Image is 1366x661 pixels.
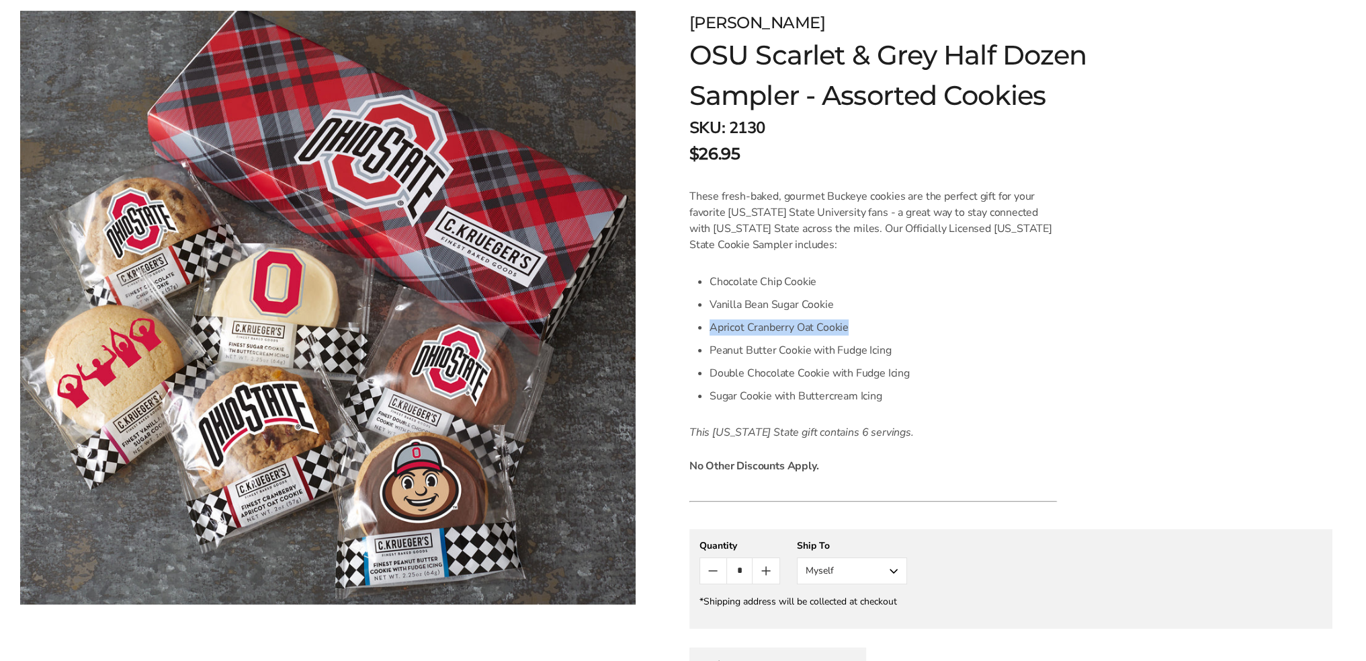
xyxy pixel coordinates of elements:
[689,529,1332,629] gfm-form: New recipient
[710,362,1057,385] li: Double Chocolate Cookie with Fudge Icing
[700,558,726,584] button: Count minus
[689,459,819,473] strong: No Other Discounts Apply.
[689,188,1057,253] p: These fresh-baked, gourmet Buckeye cookies are the perfect gift for your favorite [US_STATE] Stat...
[710,385,1057,407] li: Sugar Cookie with Buttercream Icing
[797,557,907,584] button: Myself
[710,339,1057,362] li: Peanut Butter Cookie with Fudge Icing
[689,117,725,139] strong: SKU:
[689,35,1118,116] h1: OSU Scarlet & Grey Half Dozen Sampler - Assorted Cookies
[689,11,1118,35] div: [PERSON_NAME]
[699,595,1322,608] div: *Shipping address will be collected at checkout
[11,610,139,650] iframe: Sign Up via Text for Offers
[710,293,1057,316] li: Vanilla Bean Sugar Cookie
[689,425,914,440] em: This [US_STATE] State gift contains 6 servings.
[689,142,740,166] span: $26.95
[20,11,636,605] img: OSU Scarlet & Grey Half Dozen Sampler - Assorted Cookies
[699,539,780,552] div: Quantity
[905,221,991,236] span: Officially Licensed
[710,270,1057,293] li: Chocolate Chip Cookie
[710,316,1057,339] li: Apricot Cranberry Oat Cookie
[753,558,779,584] button: Count plus
[797,539,907,552] div: Ship To
[726,558,753,584] input: Quantity
[729,117,765,139] span: 2130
